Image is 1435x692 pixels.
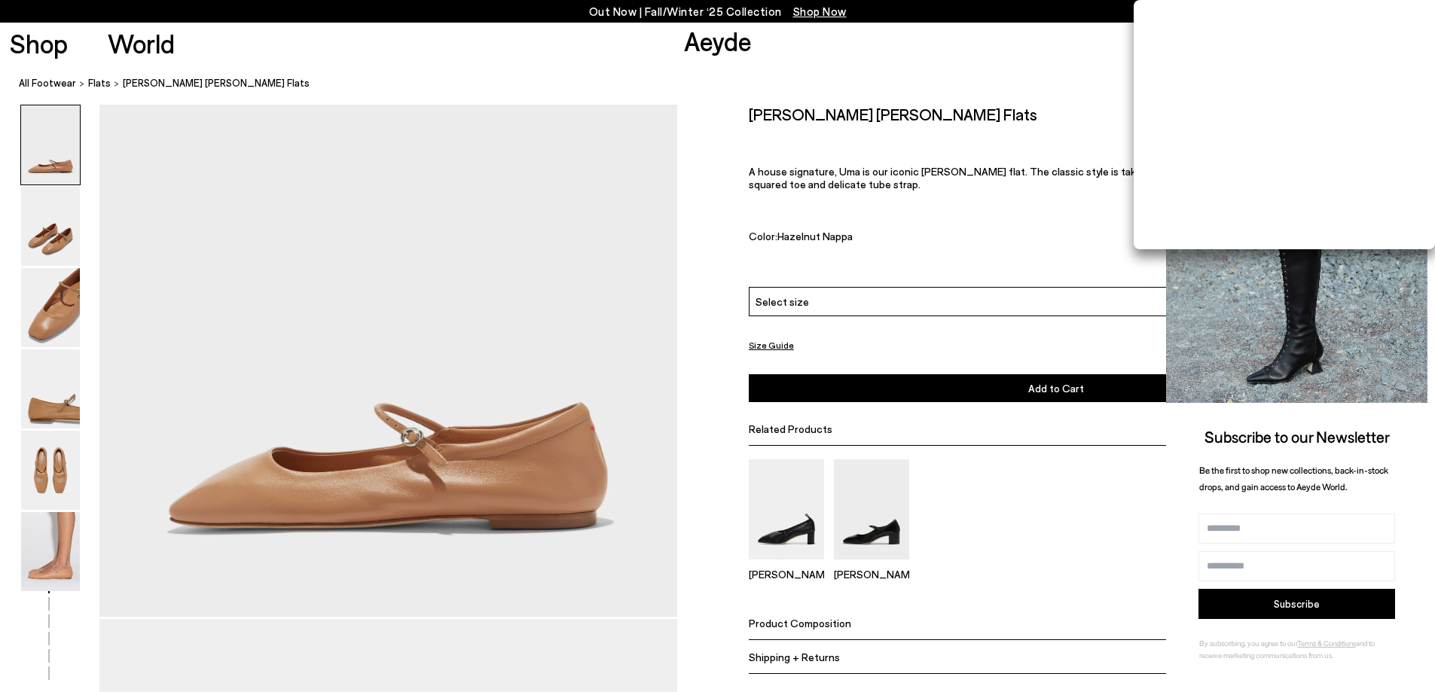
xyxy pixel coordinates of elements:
a: Aline Leather Mary-Jane Pumps [PERSON_NAME] [834,549,909,581]
img: Uma Mary-Jane Flats - Image 1 [21,105,80,184]
span: [PERSON_NAME] [PERSON_NAME] Flats [123,75,310,91]
p: A house signature, Uma is our iconic [PERSON_NAME] flat. The classic style is taken to a contempo... [749,165,1363,191]
nav: breadcrumb [19,63,1435,105]
span: By subscribing, you agree to our [1199,639,1297,648]
span: Subscribe to our Newsletter [1204,427,1390,446]
a: World [108,30,175,56]
a: Shop [10,30,68,56]
button: Size Guide [749,336,794,355]
div: Color: [749,230,1121,247]
a: Aeyde [684,25,752,56]
img: Aline Leather Mary-Jane Pumps [834,459,909,559]
span: Hazelnut Nappa [777,230,853,242]
a: Narissa Ruched Pumps [PERSON_NAME] [749,549,824,581]
img: Uma Mary-Jane Flats - Image 2 [21,187,80,266]
a: flats [88,75,111,91]
p: [PERSON_NAME] [749,568,824,581]
button: Add to Cart [749,374,1363,402]
span: flats [88,77,111,89]
button: Subscribe [1198,589,1395,619]
span: Add to Cart [1028,382,1084,395]
p: [PERSON_NAME] [834,568,909,581]
span: Related Products [749,422,832,435]
span: Navigate to /collections/new-in [793,5,847,18]
h2: [PERSON_NAME] [PERSON_NAME] Flats [749,105,1037,123]
img: Uma Mary-Jane Flats - Image 3 [21,268,80,347]
img: Narissa Ruched Pumps [749,459,824,559]
img: Uma Mary-Jane Flats - Image 4 [21,349,80,428]
p: Out Now | Fall/Winter ‘25 Collection [589,2,847,21]
img: 2a6287a1333c9a56320fd6e7b3c4a9a9.jpg [1166,215,1427,403]
span: Select size [756,294,809,309]
img: Uma Mary-Jane Flats - Image 5 [21,431,80,510]
span: Shipping + Returns [749,651,840,663]
img: Uma Mary-Jane Flats - Image 6 [21,512,80,591]
a: Terms & Conditions [1297,639,1356,648]
span: Product Composition [749,617,851,630]
span: Be the first to shop new collections, back-in-stock drops, and gain access to Aeyde World. [1199,465,1388,492]
a: All Footwear [19,75,76,91]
